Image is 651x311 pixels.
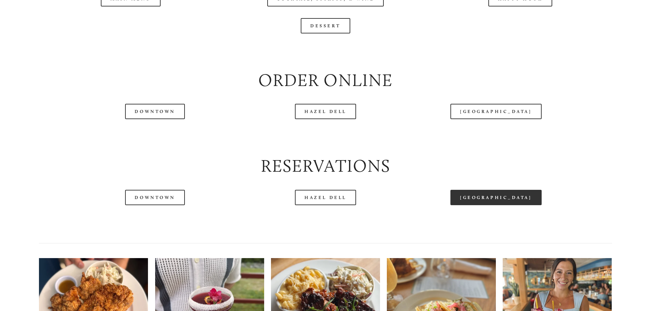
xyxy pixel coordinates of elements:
[125,190,185,205] a: Downtown
[295,104,356,119] a: Hazel Dell
[125,104,185,119] a: Downtown
[295,190,356,205] a: Hazel Dell
[450,190,541,205] a: [GEOGRAPHIC_DATA]
[39,154,612,178] h2: Reservations
[450,104,541,119] a: [GEOGRAPHIC_DATA]
[39,68,612,93] h2: Order Online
